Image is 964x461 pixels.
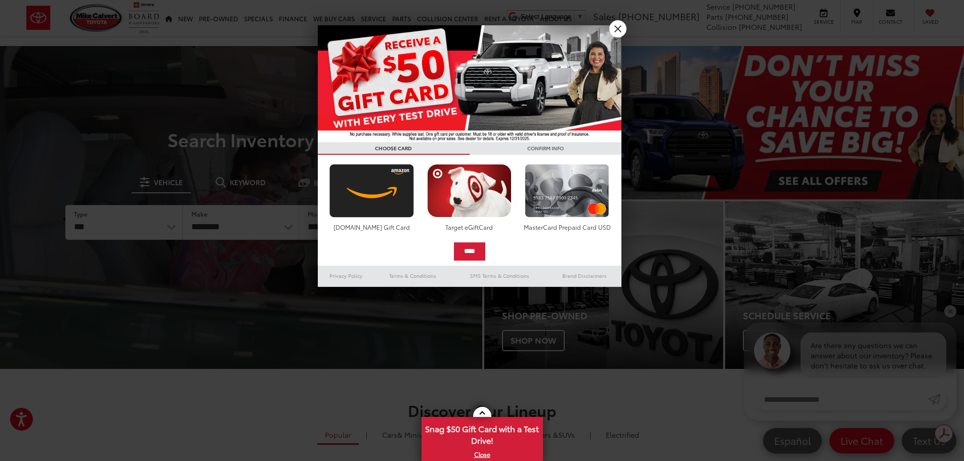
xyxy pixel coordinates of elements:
img: 55838_top_625864.jpg [318,25,621,142]
div: MasterCard Prepaid Card USD [522,223,612,231]
a: Terms & Conditions [374,270,451,282]
a: Brand Disclaimers [548,270,621,282]
a: Privacy Policy [318,270,374,282]
span: Snag $50 Gift Card with a Test Drive! [423,418,542,449]
h3: CONFIRM INFO [470,142,621,155]
div: [DOMAIN_NAME] Gift Card [327,223,416,231]
img: mastercard.png [522,164,612,218]
div: Target eGiftCard [425,223,514,231]
h3: CHOOSE CARD [318,142,470,155]
img: amazoncard.png [327,164,416,218]
img: targetcard.png [425,164,514,218]
a: SMS Terms & Conditions [452,270,548,282]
